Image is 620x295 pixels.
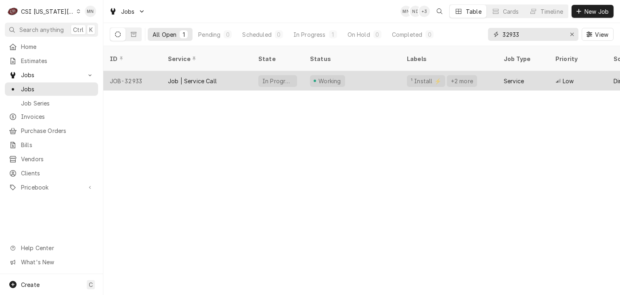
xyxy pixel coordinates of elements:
div: Nate Ingram's Avatar [410,6,421,17]
button: New Job [572,5,614,18]
div: In Progress [262,77,294,85]
span: Job Series [21,99,94,107]
a: Home [5,40,98,53]
a: Jobs [5,82,98,96]
span: Home [21,42,94,51]
a: Clients [5,166,98,180]
div: Labels [407,55,491,63]
span: Invoices [21,112,94,121]
div: Melissa Nehls's Avatar [400,6,412,17]
div: Completed [392,30,422,39]
span: View [593,30,610,39]
div: 0 [427,30,432,39]
a: Go to Help Center [5,241,98,255]
div: Timeline [540,7,563,16]
div: 1 [331,30,335,39]
span: Jobs [21,71,82,79]
div: Cards [503,7,519,16]
a: Estimates [5,54,98,67]
div: CSI Kansas City's Avatar [7,6,19,17]
div: On Hold [348,30,370,39]
span: Clients [21,169,94,177]
div: ID [110,55,153,63]
span: Vendors [21,155,94,163]
div: CSI [US_STATE][GEOGRAPHIC_DATA] [21,7,74,16]
a: Bills [5,138,98,152]
a: Vendors [5,152,98,166]
div: 0 [375,30,380,39]
a: Go to Jobs [5,68,98,82]
div: State [258,55,297,63]
a: Purchase Orders [5,124,98,137]
a: Go to Jobs [106,5,149,18]
div: ¹ Install ⚡️ [410,77,442,85]
div: Status [310,55,392,63]
div: +2 more [450,77,474,85]
div: In Progress [293,30,326,39]
div: Job Type [504,55,542,63]
a: Go to Pricebook [5,181,98,194]
span: Search anything [19,25,64,34]
span: C [89,280,93,289]
span: Jobs [121,7,135,16]
span: Low [563,77,574,85]
div: + 3 [419,6,430,17]
span: Estimates [21,57,94,65]
span: Pricebook [21,183,82,192]
div: 0 [276,30,281,39]
div: MN [400,6,412,17]
span: Jobs [21,85,94,93]
div: 1 [181,30,186,39]
div: JOB-32933 [103,71,161,91]
div: MN [85,6,96,17]
span: What's New [21,258,93,266]
button: Open search [433,5,446,18]
div: 0 [225,30,230,39]
a: Go to What's New [5,255,98,269]
div: Job | Service Call [168,77,217,85]
button: Erase input [566,28,578,41]
button: View [582,28,614,41]
button: Search anythingCtrlK [5,23,98,37]
div: Scheduled [242,30,271,39]
div: Table [466,7,482,16]
div: All Open [153,30,176,39]
div: Priority [555,55,599,63]
div: Melissa Nehls's Avatar [85,6,96,17]
a: Job Series [5,97,98,110]
span: Create [21,281,40,288]
div: Pending [198,30,220,39]
div: NI [410,6,421,17]
div: C [7,6,19,17]
div: Working [317,77,342,85]
input: Keyword search [503,28,563,41]
span: Bills [21,141,94,149]
a: Invoices [5,110,98,123]
div: Service [504,77,524,85]
span: K [89,25,93,34]
span: New Job [583,7,610,16]
span: Purchase Orders [21,126,94,135]
span: Help Center [21,244,93,252]
span: Ctrl [73,25,84,34]
div: Service [168,55,244,63]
